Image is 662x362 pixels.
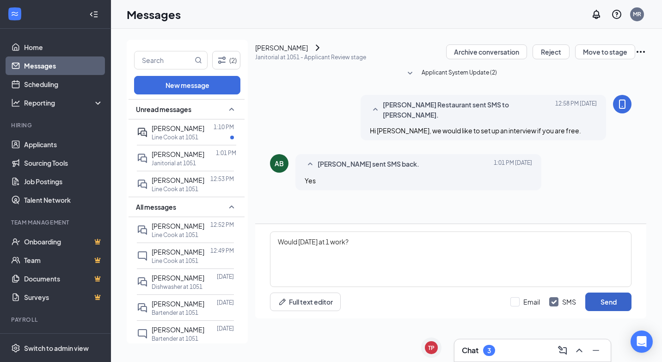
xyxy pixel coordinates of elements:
[305,176,316,185] span: Yes
[210,175,234,183] p: 12:53 PM
[572,343,587,358] button: ChevronUp
[574,345,585,356] svg: ChevronUp
[134,76,240,94] button: New message
[633,10,641,18] div: MR
[152,300,204,308] span: [PERSON_NAME]
[24,172,103,191] a: Job Postings
[635,46,646,57] svg: Ellipses
[24,135,103,154] a: Applicants
[24,251,103,269] a: TeamCrown
[217,325,234,332] p: [DATE]
[152,257,198,265] p: Line Cook at 1051
[617,99,628,110] svg: MobileSms
[24,191,103,209] a: Talent Network
[494,159,532,170] span: [DATE] 1:01 PM
[590,345,601,356] svg: Minimize
[152,159,196,167] p: Janitorial at 1051
[255,43,308,53] div: [PERSON_NAME]
[383,100,556,120] span: [PERSON_NAME] Restaurant sent SMS to [PERSON_NAME].
[278,297,287,306] svg: Pen
[428,344,435,352] div: TP
[305,159,316,170] svg: SmallChevronUp
[152,309,198,317] p: Bartender at 1051
[11,218,101,226] div: Team Management
[226,104,237,115] svg: SmallChevronUp
[152,335,198,343] p: Bartender at 1051
[575,44,635,59] button: Move to stage
[255,53,366,61] p: Janitorial at 1051 - Applicant Review stage
[312,42,323,53] svg: ChevronRight
[136,202,176,212] span: All messages
[24,38,103,56] a: Home
[217,299,234,306] p: [DATE]
[11,98,20,107] svg: Analysis
[611,9,622,20] svg: QuestionInfo
[152,248,204,256] span: [PERSON_NAME]
[555,343,570,358] button: ComposeMessage
[405,68,416,79] svg: SmallChevronDown
[212,51,240,69] button: Filter (2)
[216,149,236,157] p: 1:01 PM
[137,179,148,190] svg: DoubleChat
[152,124,204,132] span: [PERSON_NAME]
[226,201,237,212] svg: SmallChevronUp
[588,343,603,358] button: Minimize
[24,288,103,306] a: SurveysCrown
[533,44,570,59] button: Reject
[555,100,597,120] span: [DATE] 12:58 PM
[446,44,527,59] button: Archive conversation
[152,231,198,239] p: Line Cook at 1051
[24,269,103,288] a: DocumentsCrown
[135,51,193,69] input: Search
[24,232,103,251] a: OnboardingCrown
[210,247,234,255] p: 12:49 PM
[24,56,103,75] a: Messages
[24,75,103,94] a: Scheduling
[275,159,284,168] div: AB
[24,343,89,353] div: Switch to admin view
[631,331,653,353] div: Open Intercom Messenger
[462,345,478,356] h3: Chat
[405,68,497,79] button: SmallChevronDownApplicant System Update (2)
[214,123,234,131] p: 1:10 PM
[216,55,227,66] svg: Filter
[152,274,204,282] span: [PERSON_NAME]
[11,316,101,324] div: Payroll
[137,328,148,339] svg: ChatInactive
[127,6,181,22] h1: Messages
[270,293,341,311] button: Full text editorPen
[89,10,98,19] svg: Collapse
[422,68,497,79] span: Applicant System Update (2)
[136,105,191,114] span: Unread messages
[217,273,234,281] p: [DATE]
[137,302,148,313] svg: DoubleChat
[137,153,148,164] svg: DoubleChat
[11,343,20,353] svg: Settings
[137,276,148,287] svg: DoubleChat
[370,126,581,135] span: Hi [PERSON_NAME], we would like to set up an interview if you are free.
[152,325,204,334] span: [PERSON_NAME]
[318,159,419,170] span: [PERSON_NAME] sent SMS back.
[137,225,148,236] svg: DoubleChat
[591,9,602,20] svg: Notifications
[24,154,103,172] a: Sourcing Tools
[370,104,381,115] svg: SmallChevronUp
[152,133,198,141] p: Line Cook at 1051
[152,150,204,158] span: [PERSON_NAME]
[24,98,104,107] div: Reporting
[270,231,631,287] textarea: Would [DATE] at 1 work?
[137,250,148,262] svg: ChatInactive
[585,293,631,311] button: Send
[137,127,148,138] svg: ActiveDoubleChat
[11,121,101,129] div: Hiring
[152,176,204,184] span: [PERSON_NAME]
[557,345,568,356] svg: ComposeMessage
[152,185,198,193] p: Line Cook at 1051
[152,222,204,230] span: [PERSON_NAME]
[195,56,202,64] svg: MagnifyingGlass
[210,221,234,229] p: 12:52 PM
[10,9,19,19] svg: WorkstreamLogo
[152,283,202,291] p: Dishwasher at 1051
[487,347,491,355] div: 3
